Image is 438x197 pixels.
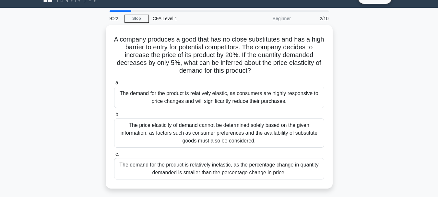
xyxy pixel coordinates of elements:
[115,151,119,157] span: c.
[114,158,324,179] div: The demand for the product is relatively inelastic, as the percentage change in quantity demanded...
[149,12,238,25] div: CFA Level 1
[114,118,324,148] div: The price elasticity of demand cannot be determined solely based on the given information, as fac...
[106,12,124,25] div: 9:22
[124,15,149,23] a: Stop
[238,12,295,25] div: Beginner
[115,80,120,85] span: a.
[114,87,324,108] div: The demand for the product is relatively elastic, as consumers are highly responsive to price cha...
[115,112,120,117] span: b.
[295,12,333,25] div: 2/10
[113,35,325,75] h5: A company produces a good that has no close substitutes and has a high barrier to entry for poten...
